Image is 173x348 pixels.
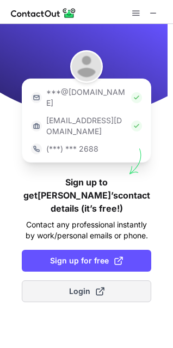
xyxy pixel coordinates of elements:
[131,121,142,131] img: Check Icon
[11,7,76,20] img: ContactOut v5.3.10
[22,250,151,272] button: Sign up for free
[50,255,123,266] span: Sign up for free
[131,92,142,103] img: Check Icon
[31,92,42,103] img: https://contactout.com/extension/app/static/media/login-email-icon.f64bce713bb5cd1896fef81aa7b14a...
[70,50,103,83] img: Jaime Cepeda
[31,143,42,154] img: https://contactout.com/extension/app/static/media/login-phone-icon.bacfcb865e29de816d437549d7f4cb...
[22,219,151,241] p: Contact any professional instantly by work/personal emails or phone.
[69,286,104,297] span: Login
[22,176,151,215] h1: Sign up to get [PERSON_NAME]’s contact details (it’s free!)
[22,280,151,302] button: Login
[46,115,127,137] p: [EMAIL_ADDRESS][DOMAIN_NAME]
[31,121,42,131] img: https://contactout.com/extension/app/static/media/login-work-icon.638a5007170bc45168077fde17b29a1...
[46,87,127,109] p: ***@[DOMAIN_NAME]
